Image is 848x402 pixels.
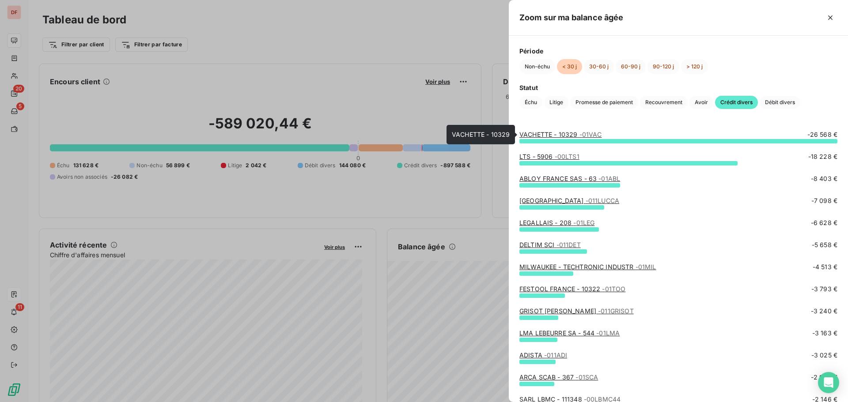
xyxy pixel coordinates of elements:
[584,59,614,74] button: 30-60 j
[573,219,594,226] span: - 01LEG
[575,373,598,381] span: - 01SCA
[519,307,634,315] a: GRISOT [PERSON_NAME]
[812,240,837,249] span: -5 658 €
[519,175,620,182] a: ABLOY FRANCE SAS - 63
[519,59,555,74] button: Non-échu
[640,96,688,109] button: Recouvrement
[519,219,594,226] a: LEGALLAIS - 208
[715,96,758,109] button: Crédit divers
[519,241,581,248] a: DELTIM SCI
[519,329,620,337] a: LMA LEBEURRE SA - 544
[519,263,656,271] a: MILWAUKEE - TECHTRONIC INDUSTR
[808,152,837,161] span: -18 228 €
[807,130,837,139] span: -26 568 €
[636,263,656,271] span: - 01MIL
[598,175,620,182] span: - 01ABL
[811,218,837,227] span: -6 628 €
[519,373,598,381] a: ARCA SCAB - 367
[557,59,582,74] button: < 30 j
[452,131,510,138] span: VACHETTE - 10329
[570,96,638,109] button: Promesse de paiement
[813,263,837,271] span: -4 513 €
[555,153,579,160] span: - 00LTS1
[596,329,620,337] span: - 01LMA
[689,96,713,109] button: Avoir
[519,197,619,204] a: [GEOGRAPHIC_DATA]
[519,131,602,138] a: VACHETTE - 10329
[586,197,619,204] span: - 011LUCCA
[519,351,567,359] a: ADISTA
[579,131,602,138] span: - 01VAC
[811,373,837,382] span: -2 933 €
[647,59,679,74] button: 90-120 j
[616,59,646,74] button: 60-90 j
[811,174,837,183] span: -8 403 €
[681,59,708,74] button: > 120 j
[811,285,837,293] span: -3 793 €
[760,96,800,109] button: Débit divers
[811,307,837,316] span: -3 240 €
[811,351,837,360] span: -3 025 €
[602,285,625,293] span: - 01TOO
[519,83,837,92] span: Statut
[519,153,579,160] a: LTS - 5906
[544,96,568,109] button: Litige
[812,329,837,338] span: -3 163 €
[519,46,837,56] span: Période
[519,11,624,24] h5: Zoom sur ma balance âgée
[544,351,567,359] span: - 011ADI
[556,241,581,248] span: - 011DET
[519,285,625,293] a: FESTOOL FRANCE - 10322
[818,372,839,393] div: Open Intercom Messenger
[598,307,634,315] span: - 011GRISOT
[811,196,837,205] span: -7 098 €
[519,96,542,109] button: Échu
